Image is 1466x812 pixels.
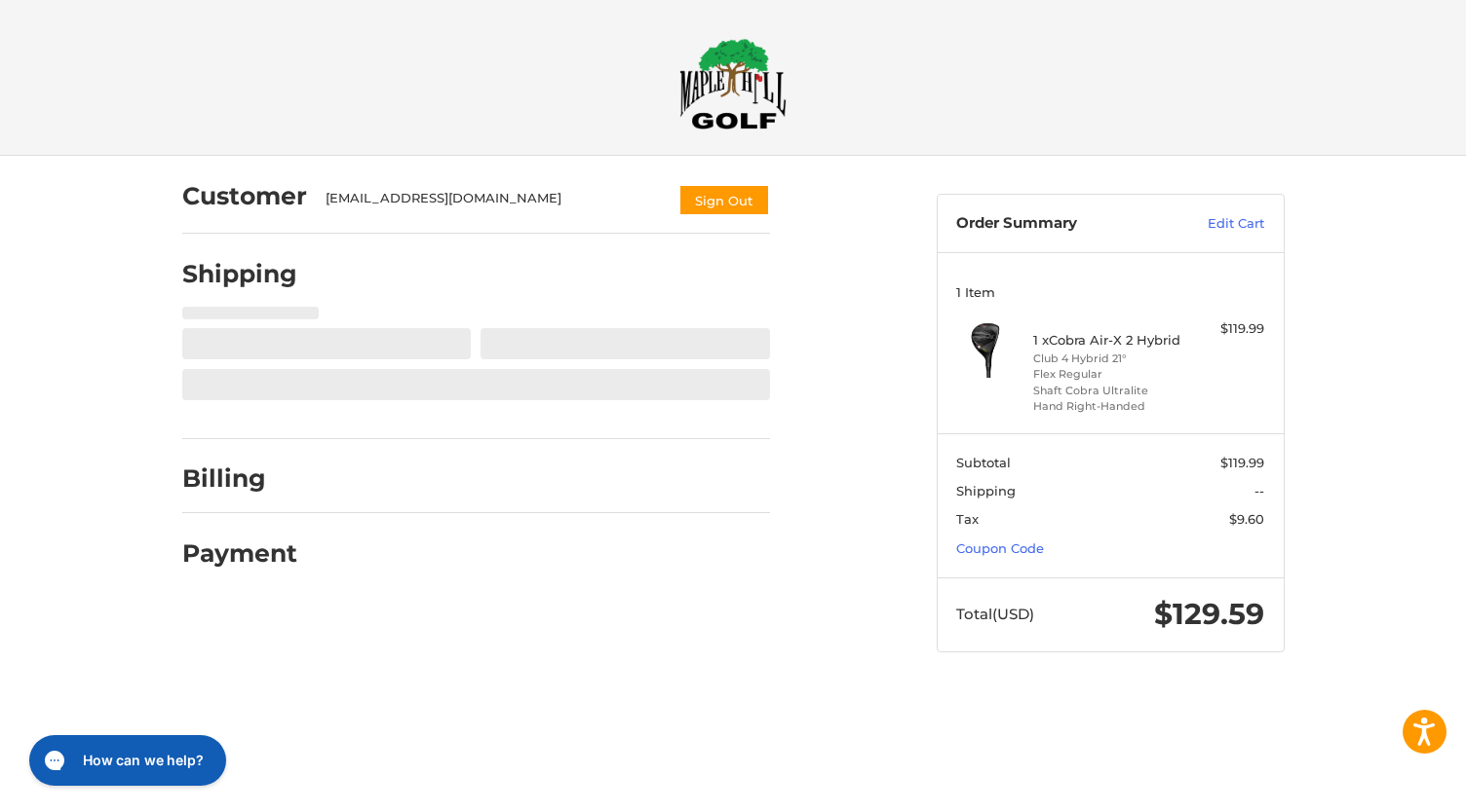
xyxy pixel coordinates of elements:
[1187,319,1264,339] div: $119.99
[1033,332,1182,348] h4: 1 x Cobra Air-X 2 Hybrid
[956,214,1166,234] h3: Order Summary
[1033,398,1182,415] li: Hand Right-Handed
[956,605,1034,623] span: Total (USD)
[956,511,979,527] span: Tax
[1033,366,1182,383] li: Flex Regular
[1154,596,1264,632] span: $129.59
[1305,759,1466,812] iframe: Google Customer Reviews
[182,538,297,569] h2: Payment
[956,455,1011,470] span: Subtotal
[326,189,659,216] div: [EMAIL_ADDRESS][DOMAIN_NAME]
[1254,483,1264,498] span: --
[678,184,770,216] button: Sign Out
[1229,511,1264,527] span: $9.60
[1220,455,1264,470] span: $119.99
[956,483,1016,498] span: Shipping
[19,728,232,793] iframe: Gorgias live chat messenger
[1033,383,1182,399] li: Shaft Cobra Ultralite
[182,259,297,289] h2: Shipping
[182,181,307,211] h2: Customer
[956,540,1044,556] a: Coupon Code
[956,284,1264,300] h3: 1 Item
[679,38,787,129] img: Maple Hill Golf
[1166,214,1264,234] a: Edit Cart
[1033,351,1182,367] li: Club 4 Hybrid 21°
[182,463,296,494] h2: Billing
